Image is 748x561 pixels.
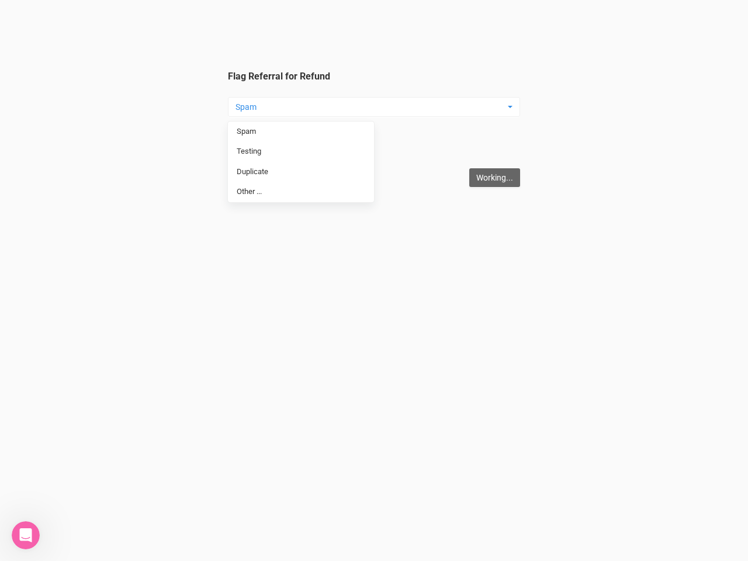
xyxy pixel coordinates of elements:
[228,70,520,160] legend: Flag Referral for Refund
[237,186,262,198] span: Other ...
[12,521,40,549] iframe: Intercom live chat
[237,146,261,157] span: Testing
[237,126,256,137] span: Spam
[237,167,268,178] span: Duplicate
[236,101,505,113] span: Spam
[469,168,520,187] input: Working...
[228,97,520,117] button: Spam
